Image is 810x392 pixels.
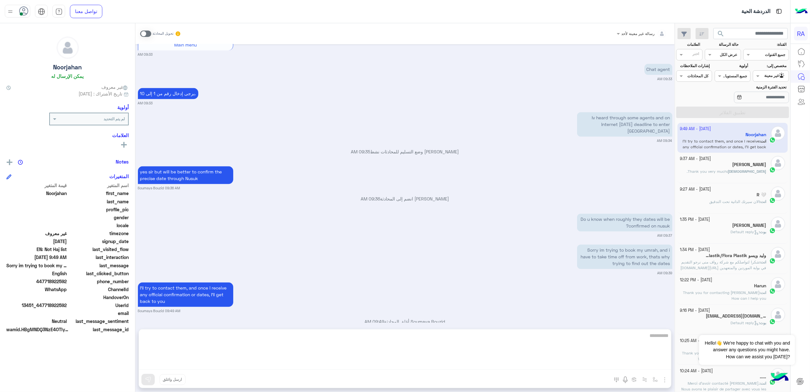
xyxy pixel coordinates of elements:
img: defaultAdmin.png [771,186,785,201]
span: null [6,294,67,301]
small: 09:33 AM [138,52,153,57]
span: search [717,30,725,38]
span: [DEMOGRAPHIC_DATA] [728,169,766,174]
b: : [759,320,766,325]
span: 2025-10-08T13:10:01.293Z [6,238,67,245]
p: 9/10/2025, 9:34 AM [577,112,672,137]
b: : [759,229,766,234]
span: انت [760,260,766,264]
img: defaultAdmin.png [57,37,78,59]
span: email [68,310,129,317]
h6: المتغيرات [109,173,129,179]
label: تحديد الفترة الزمنية [715,84,786,90]
a: tab [52,5,65,18]
small: 09:37 AM [657,233,672,238]
b: : [759,290,766,295]
span: Default reply [731,229,759,234]
label: إشارات الملاحظات [677,63,710,69]
span: تاريخ الأشتراك : [DATE] [78,90,122,97]
span: profile_pic [68,206,129,213]
p: 9/10/2025, 9:39 AM [577,245,672,269]
div: RA [794,27,808,40]
img: defaultAdmin.png [771,217,785,231]
img: defaultAdmin.png [771,308,785,322]
span: الان سيرتك الذاتية تحت التدقيق [709,199,759,204]
button: ارسل واغلق [160,374,186,385]
h6: Notes [116,159,129,164]
small: [DATE] - 10:25 AM [680,338,713,344]
label: أولوية [715,63,748,69]
b: : [759,199,766,204]
h5: وليد ويسو Çetin Plastik/Flora Plastik [706,253,766,258]
p: 9/10/2025, 9:33 AM [138,88,198,99]
small: 09:33 AM [657,77,672,82]
span: EN: Not Haj list [6,246,67,253]
span: Noorjahan [6,190,67,197]
label: العلامات [677,42,700,47]
span: wamid.HBgMNDQ3NzE4OTIyNTkyFQIAEhggQUMxMDg3MjZFRTQxRDFGRThCOUJCNEQyOEY0MDhEMkUA [6,326,70,333]
span: last_name [68,198,129,205]
img: WhatsApp [769,227,776,234]
span: انت [760,290,766,295]
span: 13451_447718922592 [6,302,67,309]
h5: ..... [760,374,766,380]
span: 2025-10-09T06:49:42.454Z [6,254,67,261]
b: : [759,381,766,386]
p: 9/10/2025, 9:49 AM [138,283,233,307]
label: مخصص إلى: [754,63,786,69]
small: [DATE] - 9:27 AM [680,186,711,192]
span: signup_date [68,238,129,245]
img: defaultAdmin.png [771,247,785,261]
img: WhatsApp [769,258,776,264]
p: [PERSON_NAME] وضع التسليم للمحادثات نشط [138,149,672,155]
span: 09:35 AM [351,149,371,155]
h6: أولوية [117,104,129,110]
small: 09:33 AM [138,101,153,106]
h6: العلامات [6,132,129,138]
img: WhatsApp [769,318,776,325]
img: tab [775,7,783,15]
span: 2 [6,286,67,293]
span: Default reply [731,320,759,325]
img: tab [38,8,45,15]
span: 0 [6,318,67,325]
span: timezone [68,230,129,237]
img: tab [55,8,63,15]
span: انت [760,199,766,204]
span: رسالة غير معينة لأحد [622,31,655,36]
span: 447718922592 [6,278,67,285]
small: [DATE] - 9:16 PM [680,308,710,314]
span: HandoverOn [68,294,129,301]
span: null [6,222,67,229]
span: غير معروف [6,230,67,237]
span: Thank you for contacting Rawaf Mina How can I help you [683,290,766,301]
span: null [6,310,67,317]
img: notes [18,160,23,165]
button: search [713,28,729,42]
p: [PERSON_NAME] انضم إلى المحادثة [138,196,672,202]
h5: Noorjahan [53,64,82,71]
img: WhatsApp [769,288,776,294]
span: شكرا لتواصلكم مع شركة رواف منى نرجو التقديم في بوابة الموردين والمتعهدين https://haj.rawafmina.sa... [680,260,766,282]
b: لم يتم التحديد [104,116,125,121]
span: English [6,270,67,277]
a: تواصل معنا [70,5,102,18]
b: : [727,169,766,174]
div: اختر [692,51,700,58]
img: Logo [795,5,808,18]
span: null [6,214,67,221]
img: defaultAdmin.png [771,156,785,170]
b: : [759,260,766,264]
span: غير معروف [101,84,129,90]
img: hulul-logo.png [769,367,791,389]
small: Soumaya Bouzid 09:36 AM [138,186,180,191]
small: Soumaya Bouzid 09:49 AM [138,309,180,314]
span: locale [68,222,129,229]
small: تحويل المحادثة [153,31,174,36]
h5: Mohammed Anwar Maharban [732,162,766,167]
small: 09:39 AM [657,271,672,276]
span: last_message [68,262,129,269]
small: [DATE] - 12:22 PM [680,277,712,283]
span: last_visited_flow [68,246,129,253]
small: [DATE] - 1:35 PM [680,217,710,223]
